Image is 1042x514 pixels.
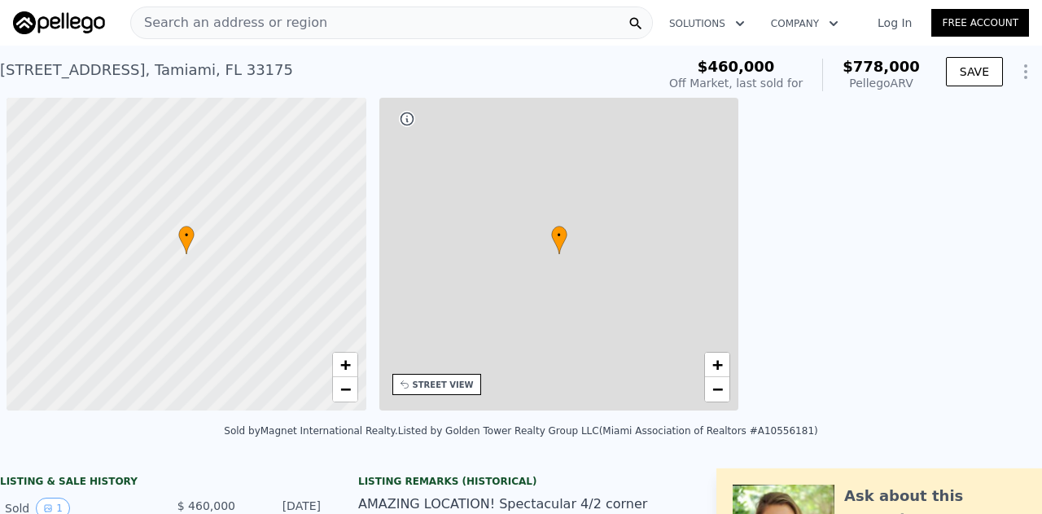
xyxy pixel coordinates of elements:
[1009,55,1042,88] button: Show Options
[358,475,684,488] div: Listing Remarks (Historical)
[946,57,1003,86] button: SAVE
[339,354,350,375] span: +
[705,353,729,377] a: Zoom in
[712,354,723,375] span: +
[712,379,723,399] span: −
[669,75,803,91] div: Off Market, last sold for
[843,75,920,91] div: Pellego ARV
[177,499,235,512] span: $ 460,000
[551,226,567,254] div: •
[333,353,357,377] a: Zoom in
[698,58,775,75] span: $460,000
[843,58,920,75] span: $778,000
[131,13,327,33] span: Search an address or region
[333,377,357,402] a: Zoom out
[656,9,758,38] button: Solutions
[413,379,474,391] div: STREET VIEW
[758,9,852,38] button: Company
[551,228,567,243] span: •
[931,9,1029,37] a: Free Account
[224,425,397,437] div: Sold by Magnet International Realty .
[339,379,350,399] span: −
[705,377,729,402] a: Zoom out
[398,425,818,437] div: Listed by Golden Tower Realty Group LLC (Miami Association of Realtors #A10556181)
[858,15,931,31] a: Log In
[178,226,195,254] div: •
[178,228,195,243] span: •
[13,11,105,34] img: Pellego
